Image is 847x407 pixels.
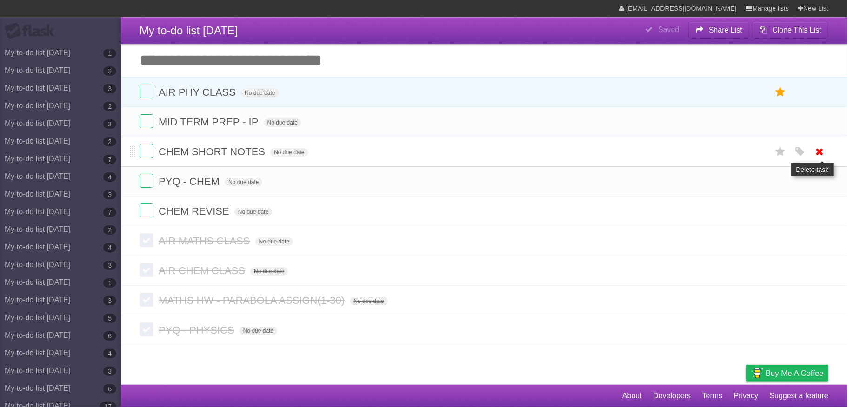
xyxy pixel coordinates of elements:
[766,365,824,381] span: Buy me a coffee
[140,85,153,98] label: Done
[103,349,116,358] b: 4
[653,387,691,405] a: Developers
[103,190,116,199] b: 3
[5,23,60,39] div: Flask
[159,116,260,128] span: MID TERM PREP - IP
[140,24,238,37] span: My to-do list [DATE]
[240,327,277,335] span: No due date
[734,387,758,405] a: Privacy
[772,144,789,159] label: Star task
[350,297,387,305] span: No due date
[752,22,828,39] button: Clone This List
[159,265,247,276] span: AIR CHEM CLASS
[688,22,750,39] button: Share List
[103,331,116,341] b: 6
[751,365,763,381] img: Buy me a coffee
[103,261,116,270] b: 3
[103,84,116,93] b: 3
[103,243,116,252] b: 4
[140,203,153,217] label: Done
[103,208,116,217] b: 7
[658,26,679,33] b: Saved
[234,208,272,216] span: No due date
[140,263,153,277] label: Done
[159,86,238,98] span: AIR PHY CLASS
[103,172,116,182] b: 4
[264,118,301,127] span: No due date
[772,85,789,100] label: Star task
[140,144,153,158] label: Done
[270,148,308,157] span: No due date
[159,235,252,247] span: AIR MATHS CLASS
[746,365,828,382] a: Buy me a coffee
[702,387,723,405] a: Terms
[103,225,116,235] b: 2
[103,49,116,58] b: 1
[103,137,116,146] b: 2
[103,119,116,129] b: 3
[103,278,116,288] b: 1
[103,384,116,394] b: 6
[140,293,153,307] label: Done
[225,178,262,186] span: No due date
[255,237,293,246] span: No due date
[772,26,821,34] b: Clone This List
[159,205,232,217] span: CHEM REVISE
[140,114,153,128] label: Done
[250,267,288,276] span: No due date
[103,367,116,376] b: 3
[159,176,222,187] span: PYQ - CHEM
[140,233,153,247] label: Done
[770,387,828,405] a: Suggest a feature
[159,295,347,306] span: MATHS HW - PARABOLA ASSIGN(1-30)
[140,174,153,188] label: Done
[241,89,279,97] span: No due date
[103,102,116,111] b: 2
[709,26,742,34] b: Share List
[103,296,116,305] b: 3
[103,155,116,164] b: 7
[140,322,153,336] label: Done
[159,324,237,336] span: PYQ - PHYSICS
[159,146,267,158] span: CHEM SHORT NOTES
[103,314,116,323] b: 5
[622,387,642,405] a: About
[103,66,116,76] b: 2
